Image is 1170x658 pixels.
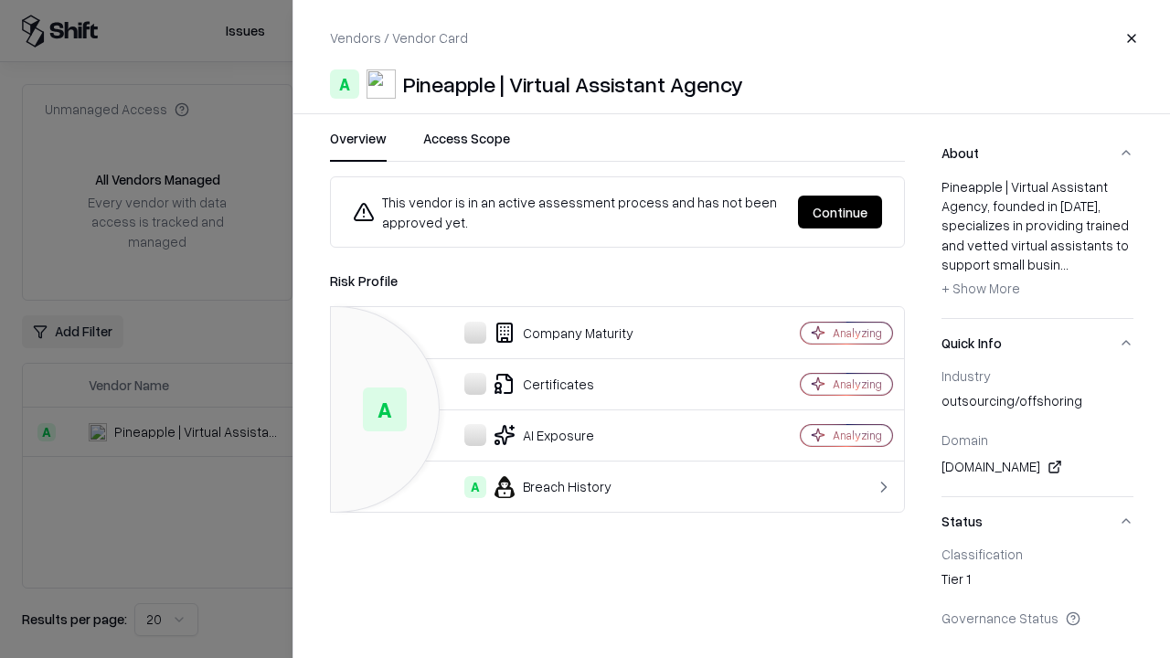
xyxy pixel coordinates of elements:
img: Pineapple | Virtual Assistant Agency [367,69,396,99]
div: Certificates [346,373,737,395]
button: + Show More [941,274,1020,303]
div: Breach History [346,476,737,498]
button: Continue [798,196,882,228]
button: Quick Info [941,319,1133,367]
span: ... [1060,256,1069,272]
div: Tier 1 [941,569,1133,595]
button: Status [941,497,1133,546]
div: A [363,387,407,431]
button: Overview [330,129,387,162]
div: AI Exposure [346,424,737,446]
div: Pineapple | Virtual Assistant Agency, founded in [DATE], specializes in providing trained and vet... [941,177,1133,303]
div: outsourcing/offshoring [941,391,1133,417]
div: This vendor is in an active assessment process and has not been approved yet. [353,192,783,232]
p: Vendors / Vendor Card [330,28,468,48]
div: Company Maturity [346,322,737,344]
div: Risk Profile [330,270,905,292]
div: About [941,177,1133,318]
span: + Show More [941,280,1020,296]
div: A [330,69,359,99]
button: About [941,129,1133,177]
div: Analyzing [833,325,882,341]
div: Domain [941,431,1133,448]
div: Pineapple | Virtual Assistant Agency [403,69,743,99]
div: Industry [941,367,1133,384]
div: Quick Info [941,367,1133,496]
button: Access Scope [423,129,510,162]
div: A [464,476,486,498]
div: Analyzing [833,377,882,392]
div: Analyzing [833,428,882,443]
div: Classification [941,546,1133,562]
div: Governance Status [941,610,1133,626]
div: [DOMAIN_NAME] [941,456,1133,478]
